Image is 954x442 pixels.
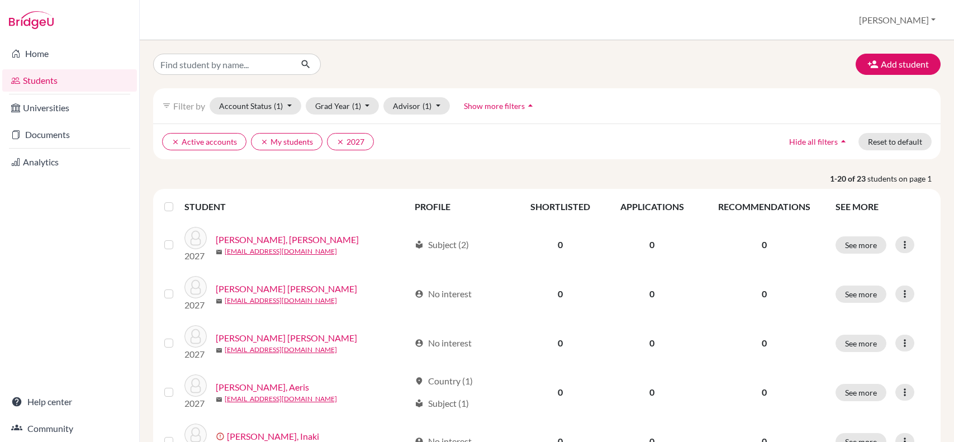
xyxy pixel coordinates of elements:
a: Analytics [2,151,137,173]
div: Subject (1) [415,397,469,410]
p: 2027 [184,348,207,361]
a: [PERSON_NAME], [PERSON_NAME] [216,233,359,246]
span: (1) [423,101,431,111]
button: See more [836,236,886,254]
span: students on page 1 [867,173,941,184]
strong: 1-20 of 23 [830,173,867,184]
i: arrow_drop_up [838,136,849,147]
button: See more [836,384,886,401]
span: error_outline [216,432,227,441]
a: Home [2,42,137,65]
th: STUDENT [184,193,408,220]
button: Grad Year(1) [306,97,379,115]
a: [EMAIL_ADDRESS][DOMAIN_NAME] [225,345,337,355]
a: [PERSON_NAME], Aeris [216,381,309,394]
button: See more [836,286,886,303]
span: account_circle [415,289,424,298]
button: clear2027 [327,133,374,150]
i: clear [260,138,268,146]
a: Community [2,417,137,440]
img: Borrego Mugge, Leonardo [184,276,207,298]
th: RECOMMENDATIONS [699,193,829,220]
td: 0 [515,220,605,269]
button: clearActive accounts [162,133,246,150]
img: Brown García, José Manuel [184,325,207,348]
span: local_library [415,240,424,249]
th: PROFILE [408,193,515,220]
td: 0 [605,269,699,319]
button: Add student [856,54,941,75]
span: mail [216,396,222,403]
button: Hide all filtersarrow_drop_up [780,133,858,150]
td: 0 [605,368,699,417]
a: [PERSON_NAME] [PERSON_NAME] [216,331,357,345]
button: Account Status(1) [210,97,301,115]
p: 2027 [184,249,207,263]
td: 0 [515,319,605,368]
div: Subject (2) [415,238,469,251]
span: Hide all filters [789,137,838,146]
i: arrow_drop_up [525,100,536,111]
p: 0 [706,336,822,350]
img: Clinton, Aeris [184,374,207,397]
span: account_circle [415,339,424,348]
a: [EMAIL_ADDRESS][DOMAIN_NAME] [225,394,337,404]
th: APPLICATIONS [605,193,699,220]
a: [PERSON_NAME] [PERSON_NAME] [216,282,357,296]
div: Country (1) [415,374,473,388]
p: 2027 [184,298,207,312]
span: location_on [415,377,424,386]
span: mail [216,298,222,305]
p: 0 [706,386,822,399]
td: 0 [605,220,699,269]
span: (1) [274,101,283,111]
p: 0 [706,287,822,301]
i: clear [336,138,344,146]
a: Students [2,69,137,92]
button: clearMy students [251,133,322,150]
a: Documents [2,123,137,146]
a: Universities [2,97,137,119]
button: See more [836,335,886,352]
a: [EMAIL_ADDRESS][DOMAIN_NAME] [225,296,337,306]
a: [EMAIL_ADDRESS][DOMAIN_NAME] [225,246,337,256]
span: local_library [415,399,424,408]
td: 0 [605,319,699,368]
i: clear [172,138,179,146]
input: Find student by name... [153,54,292,75]
button: Advisor(1) [383,97,450,115]
button: Show more filtersarrow_drop_up [454,97,545,115]
span: Show more filters [464,101,525,111]
p: 2027 [184,397,207,410]
img: Araiza Cesena, Daniel Armando [184,227,207,249]
a: Help center [2,391,137,413]
p: 0 [706,238,822,251]
span: mail [216,249,222,255]
th: SHORTLISTED [515,193,605,220]
span: Filter by [173,101,205,111]
span: mail [216,347,222,354]
div: No interest [415,336,472,350]
button: [PERSON_NAME] [854,9,941,31]
th: SEE MORE [829,193,936,220]
button: Reset to default [858,133,932,150]
td: 0 [515,269,605,319]
img: Bridge-U [9,11,54,29]
span: (1) [352,101,361,111]
i: filter_list [162,101,171,110]
div: No interest [415,287,472,301]
td: 0 [515,368,605,417]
